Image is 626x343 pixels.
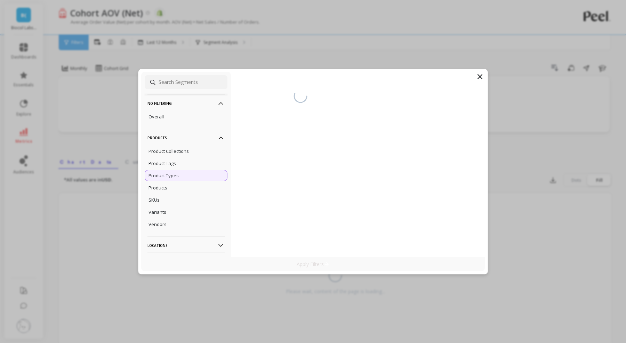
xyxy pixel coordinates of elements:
[147,252,225,270] p: Audiences
[297,261,330,267] p: Apply Filters
[149,221,167,227] p: Vendors
[147,129,225,147] p: Products
[145,75,227,89] input: Search Segments
[147,236,225,254] p: Locations
[147,94,225,112] p: No filtering
[149,172,179,179] p: Product Types
[149,160,176,166] p: Product Tags
[149,114,164,120] p: Overall
[149,185,167,191] p: Products
[149,148,189,154] p: Product Collections
[149,197,160,203] p: SKUs
[149,209,166,215] p: Variants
